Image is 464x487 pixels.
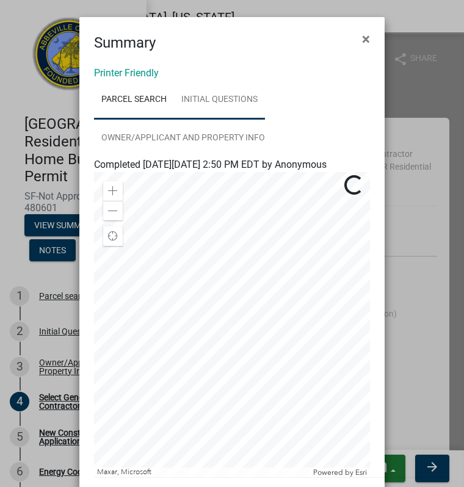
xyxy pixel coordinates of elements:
div: Zoom in [103,181,123,201]
div: Maxar, Microsoft [94,467,310,477]
a: Parcel search [94,81,174,120]
div: Zoom out [103,201,123,220]
div: Powered by [310,467,370,477]
a: Owner/Applicant and Property Info [94,119,272,158]
span: Completed [DATE][DATE] 2:50 PM EDT by Anonymous [94,159,327,170]
button: Close [352,22,380,56]
a: Esri [355,468,367,477]
h4: Summary [94,32,156,54]
span: × [362,31,370,48]
a: Initial Questions [174,81,265,120]
a: Printer Friendly [94,67,159,79]
div: Find my location [103,226,123,246]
